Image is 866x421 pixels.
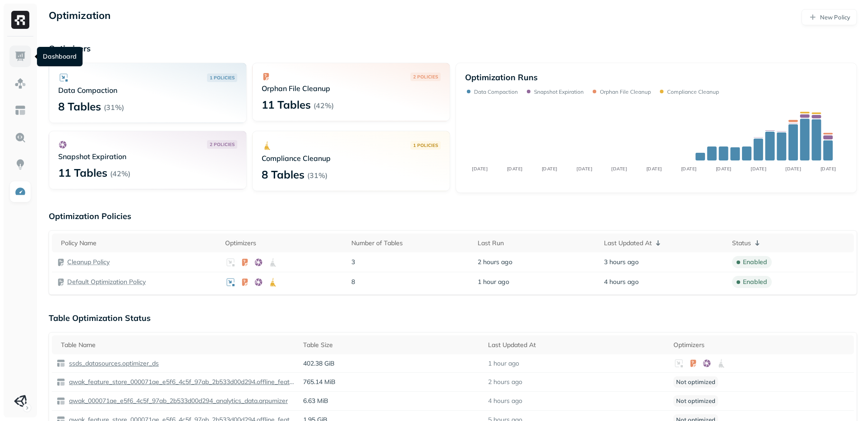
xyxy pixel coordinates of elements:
[67,359,159,368] p: ssds_datasources.optimizer_ds
[604,238,723,248] div: Last Updated At
[351,258,469,266] p: 3
[820,166,836,172] tspan: [DATE]
[61,239,216,247] div: Policy Name
[413,73,438,80] p: 2 POLICIES
[743,278,767,286] p: enabled
[673,395,718,407] p: Not optimized
[534,88,584,95] p: Snapshot Expiration
[802,9,857,25] a: New Policy
[14,105,26,116] img: Asset Explorer
[67,378,294,386] p: qwak_feature_store_000071ae_e5f6_4c5f_97ab_2b533d00d294.offline_feature_store_wisdom_analytics_on...
[67,397,288,405] p: qwak_000071ae_e5f6_4c5f_97ab_2b533d00d294_analytics_data.arpumizer
[67,258,110,266] a: Cleanup Policy
[507,166,523,172] tspan: [DATE]
[478,278,509,286] span: 1 hour ago
[785,166,801,172] tspan: [DATE]
[14,132,26,143] img: Query Explorer
[488,341,664,349] div: Last Updated At
[604,278,639,286] span: 4 hours ago
[262,154,441,163] p: Compliance Cleanup
[56,359,65,368] img: table
[351,239,469,247] div: Number of Tables
[11,11,29,29] img: Ryft
[465,72,538,82] p: Optimization Runs
[65,378,294,386] a: qwak_feature_store_000071ae_e5f6_4c5f_97ab_2b533d00d294.offline_feature_store_wisdom_analytics_on...
[49,313,857,323] p: Table Optimization Status
[413,142,438,149] p: 1 POLICIES
[49,43,857,54] p: Optimizers
[210,141,235,148] p: 2 POLICIES
[673,341,849,349] div: Optimizers
[474,88,518,95] p: Data Compaction
[210,74,235,81] p: 1 POLICIES
[14,395,27,407] img: Unity
[303,378,479,386] p: 765.14 MiB
[351,278,469,286] p: 8
[262,167,304,182] p: 8 Tables
[49,211,857,221] p: Optimization Policies
[58,165,107,180] p: 11 Tables
[67,278,146,286] a: Default Optimization Policy
[488,397,522,405] p: 4 hours ago
[604,258,639,266] span: 3 hours ago
[58,152,237,161] p: Snapshot Expiration
[307,171,327,180] p: ( 31% )
[65,359,159,368] a: ssds_datasources.optimizer_ds
[743,258,767,266] p: enabled
[542,166,557,172] tspan: [DATE]
[225,239,342,247] div: Optimizers
[56,397,65,406] img: table
[681,166,697,172] tspan: [DATE]
[49,9,111,25] p: Optimization
[313,101,334,110] p: ( 42% )
[65,397,288,405] a: qwak_000071ae_e5f6_4c5f_97ab_2b533d00d294_analytics_data.arpumizer
[58,99,101,114] p: 8 Tables
[37,47,83,66] div: Dashboard
[732,238,849,248] div: Status
[576,166,592,172] tspan: [DATE]
[110,169,130,178] p: ( 42% )
[673,376,718,388] p: Not optimized
[600,88,651,95] p: Orphan File Cleanup
[104,103,124,112] p: ( 31% )
[646,166,662,172] tspan: [DATE]
[478,258,512,266] span: 2 hours ago
[61,341,294,349] div: Table Name
[472,166,488,172] tspan: [DATE]
[478,239,595,247] div: Last Run
[303,359,479,368] p: 402.38 GiB
[751,166,766,172] tspan: [DATE]
[14,186,26,197] img: Optimization
[820,13,850,22] p: New Policy
[303,341,479,349] div: Table Size
[611,166,627,172] tspan: [DATE]
[716,166,732,172] tspan: [DATE]
[14,78,26,89] img: Assets
[262,97,311,112] p: 11 Tables
[488,378,522,386] p: 2 hours ago
[262,84,441,93] p: Orphan File Cleanup
[488,359,519,368] p: 1 hour ago
[14,50,26,62] img: Dashboard
[56,378,65,387] img: table
[667,88,719,95] p: Compliance Cleanup
[303,397,479,405] p: 6.63 MiB
[14,159,26,170] img: Insights
[58,86,237,95] p: Data Compaction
